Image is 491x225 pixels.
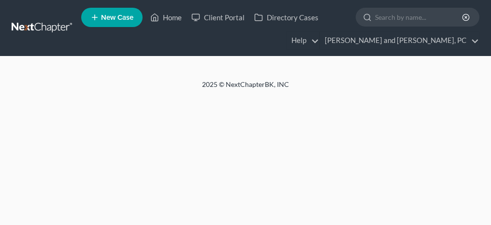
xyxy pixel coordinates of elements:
span: New Case [101,14,133,21]
input: Search by name... [375,8,463,26]
a: Directory Cases [249,9,323,26]
a: Client Portal [187,9,249,26]
a: Help [287,32,319,49]
div: 2025 © NextChapterBK, INC [14,80,477,97]
a: [PERSON_NAME] and [PERSON_NAME], PC [320,32,479,49]
a: Home [145,9,187,26]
